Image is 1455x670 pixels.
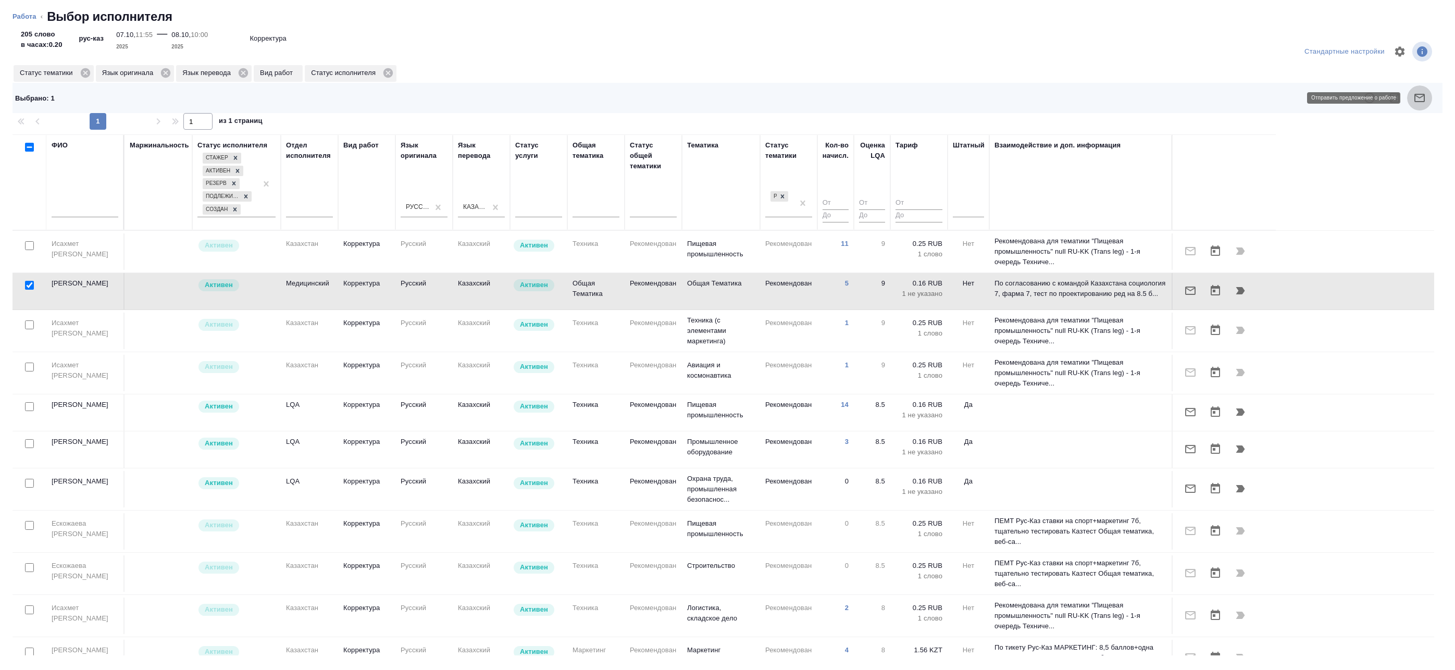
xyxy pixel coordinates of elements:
[197,561,276,575] div: Рядовой исполнитель: назначай с учетом рейтинга
[854,355,890,391] td: 9
[205,520,233,530] p: Активен
[817,555,854,592] td: 0
[203,178,228,189] div: Резерв
[1178,476,1203,501] button: Отправить предложение о работе
[395,471,453,507] td: Русский
[202,190,253,203] div: Стажер, Активен, Резерв, Подлежит внедрению, Создан
[760,513,817,550] td: Рекомендован
[948,355,989,391] td: Нет
[395,233,453,270] td: Русский
[395,355,453,391] td: Русский
[567,471,625,507] td: Техника
[948,513,989,550] td: Нет
[854,233,890,270] td: 9
[567,233,625,270] td: Техника
[520,401,548,412] p: Активен
[896,360,942,370] p: 0.25 RUB
[395,555,453,592] td: Русский
[948,233,989,270] td: Нет
[286,140,333,161] div: Отдел исполнителя
[343,476,390,487] p: Корректура
[948,313,989,349] td: Нет
[203,153,230,164] div: Стажер
[625,273,682,309] td: Рекомендован
[453,313,510,349] td: Казахский
[760,313,817,349] td: Рекомендован
[343,318,390,328] p: Корректура
[760,394,817,431] td: Рекомендован
[395,431,453,468] td: Русский
[994,600,1166,631] p: Рекомендована для тематики "Пищевая промышленность" null RU-KK (Trans leg) - 1-я очередь Техниче...
[311,68,379,78] p: Статус исполнителя
[1203,278,1228,303] button: Открыть календарь загрузки
[395,394,453,431] td: Русский
[760,355,817,391] td: Рекомендован
[520,520,548,530] p: Активен
[15,94,55,102] span: Выбрано : 1
[52,140,68,151] div: ФИО
[760,555,817,592] td: Рекомендован
[845,646,849,654] a: 4
[453,471,510,507] td: Казахский
[896,370,942,381] p: 1 слово
[260,68,296,78] p: Вид работ
[687,561,755,571] p: Строительство
[197,318,276,332] div: Рядовой исполнитель: назначай с учетом рейтинга
[171,31,191,39] p: 08.10,
[567,355,625,391] td: Техника
[46,598,125,634] td: Исахмет [PERSON_NAME]
[205,647,233,657] p: Активен
[1412,42,1434,61] span: Посмотреть информацию
[197,603,276,617] div: Рядовой исполнитель: назначай с учетом рейтинга
[1203,437,1228,462] button: Открыть календарь загрузки
[46,431,125,468] td: [PERSON_NAME]
[130,140,189,151] div: Маржинальность
[96,65,175,82] div: Язык оригинала
[854,555,890,592] td: 8.5
[453,513,510,550] td: Казахский
[845,361,849,369] a: 1
[1203,518,1228,543] button: Открыть календарь загрузки
[116,31,135,39] p: 07.10,
[1203,476,1228,501] button: Открыть календарь загрузки
[453,598,510,634] td: Казахский
[46,513,125,550] td: Ескожаева [PERSON_NAME]
[25,320,34,329] input: Выбери исполнителей, чтобы отправить приглашение на работу
[1178,278,1203,303] button: Отправить предложение о работе
[625,233,682,270] td: Рекомендован
[948,598,989,634] td: Нет
[896,410,942,420] p: 1 не указано
[47,8,172,25] h2: Выбор исполнителя
[1302,44,1387,60] div: split button
[453,233,510,270] td: Казахский
[1178,400,1203,425] button: Отправить предложение о работе
[197,360,276,374] div: Рядовой исполнитель: назначай с учетом рейтинга
[46,471,125,507] td: [PERSON_NAME]
[205,362,233,372] p: Активен
[1228,278,1253,303] button: Продолжить
[401,140,447,161] div: Язык оригинала
[567,394,625,431] td: Техника
[25,521,34,530] input: Выбери исполнителей, чтобы отправить приглашение на работу
[896,197,942,210] input: От
[520,562,548,573] p: Активен
[406,203,430,212] div: Русский
[567,431,625,468] td: Техника
[994,315,1166,346] p: Рекомендована для тематики "Пищевая промышленность" null RU-KK (Trans leg) - 1-я очередь Техниче...
[687,239,755,259] p: Пищевая промышленность
[625,313,682,349] td: Рекомендован
[896,571,942,581] p: 1 слово
[567,513,625,550] td: Техника
[625,471,682,507] td: Рекомендован
[896,249,942,259] p: 1 слово
[46,313,125,349] td: Исахмет [PERSON_NAME]
[896,437,942,447] p: 0.16 RUB
[1203,645,1228,670] button: Открыть календарь загрузки
[896,278,942,289] p: 0.16 RUB
[994,236,1166,267] p: Рекомендована для тематики "Пищевая промышленность" null RU-KK (Trans leg) - 1-я очередь Техниче...
[567,313,625,349] td: Техника
[625,431,682,468] td: Рекомендован
[1203,318,1228,343] button: Открыть календарь загрузки
[841,240,849,247] a: 11
[1228,476,1253,501] button: Продолжить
